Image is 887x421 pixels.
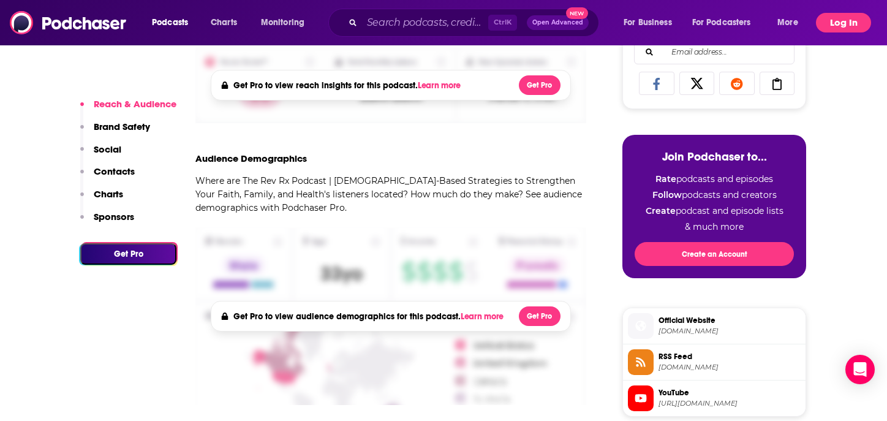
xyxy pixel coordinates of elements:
button: Get Pro [519,75,561,95]
span: therevrx.com [659,327,801,336]
li: & much more [635,221,794,232]
p: Charts [94,188,123,200]
span: Ctrl K [488,15,517,31]
button: open menu [252,13,320,32]
button: Create an Account [635,242,794,266]
a: Share on X/Twitter [679,72,715,95]
span: Open Advanced [532,20,583,26]
button: open menu [684,13,769,32]
span: anchor.fm [659,363,801,372]
p: Where are The Rev Rx Podcast | [DEMOGRAPHIC_DATA]-Based Strategies to Strengthen Your Faith, Fami... [195,174,586,214]
strong: Follow [652,189,682,200]
span: Official Website [659,315,801,326]
h4: Get Pro to view audience demographics for this podcast. [233,311,507,322]
button: Reach & Audience [80,98,176,121]
button: Log In [816,13,871,32]
a: RSS Feed[DOMAIN_NAME] [628,349,801,375]
span: https://www.youtube.com/@TheRevRx [659,399,801,408]
h4: Get Pro to view reach insights for this podcast. [233,80,464,91]
a: YouTube[URL][DOMAIN_NAME] [628,385,801,411]
span: For Business [624,14,672,31]
p: Sponsors [94,211,134,222]
li: podcast and episode lists [635,205,794,216]
li: podcasts and episodes [635,173,794,184]
div: Search podcasts, credits, & more... [340,9,611,37]
a: Charts [203,13,244,32]
button: Brand Safety [80,121,150,143]
img: Podchaser - Follow, Share and Rate Podcasts [10,11,127,34]
button: Learn more [461,312,507,322]
span: More [777,14,798,31]
div: Search followers [634,40,795,64]
strong: Rate [655,173,676,184]
h3: Join Podchaser to... [635,150,794,164]
h3: Audience Demographics [195,153,307,164]
button: Sponsors [80,211,134,233]
strong: Create [646,205,676,216]
span: Charts [211,14,237,31]
a: Share on Reddit [719,72,755,95]
button: Get Pro [80,243,176,265]
p: Social [94,143,121,155]
span: New [566,7,588,19]
button: Learn more [418,81,464,91]
li: podcasts and creators [635,189,794,200]
button: open menu [143,13,204,32]
span: Podcasts [152,14,188,31]
button: Contacts [80,165,135,188]
span: Monitoring [261,14,304,31]
button: Social [80,143,121,166]
a: Copy Link [760,72,795,95]
input: Email address... [644,40,784,64]
span: RSS Feed [659,351,801,362]
p: Brand Safety [94,121,150,132]
button: open menu [615,13,687,32]
button: Get Pro [519,306,561,326]
button: Charts [80,188,123,211]
a: Share on Facebook [639,72,674,95]
p: Contacts [94,165,135,177]
button: open menu [769,13,813,32]
input: Search podcasts, credits, & more... [362,13,488,32]
p: Reach & Audience [94,98,176,110]
span: For Podcasters [692,14,751,31]
div: Open Intercom Messenger [845,355,875,384]
a: Official Website[DOMAIN_NAME] [628,313,801,339]
span: YouTube [659,387,801,398]
button: Open AdvancedNew [527,15,589,30]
